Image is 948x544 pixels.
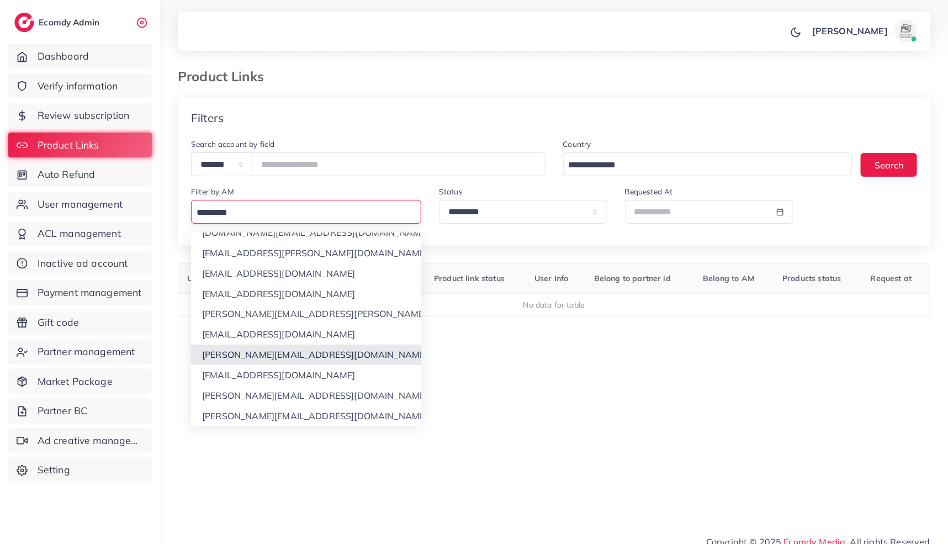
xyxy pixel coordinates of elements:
label: Country [563,139,591,150]
a: Market Package [8,369,152,394]
li: [PERSON_NAME][EMAIL_ADDRESS][DOMAIN_NAME] [191,406,421,426]
a: Review subscription [8,103,152,128]
span: Verify information [38,79,118,93]
a: Partner BC [8,398,152,424]
li: [PERSON_NAME][EMAIL_ADDRESS][DOMAIN_NAME] [191,345,421,365]
div: Search for option [563,152,852,176]
h3: Product Links [178,68,273,84]
span: Gift code [38,315,79,330]
label: Filter by AM [191,186,234,197]
span: Product Links [38,138,99,152]
h4: Filters [191,111,224,125]
button: Search [861,153,917,177]
input: Search for option [193,204,415,221]
span: Belong to partner id [594,273,671,283]
p: [PERSON_NAME] [812,24,888,38]
img: logo [14,13,34,32]
a: [PERSON_NAME]avatar [806,20,921,42]
span: Partner management [38,345,135,359]
a: logoEcomdy Admin [14,13,102,32]
a: Setting [8,457,152,483]
span: Belong to AM [703,273,754,283]
a: ACL management [8,221,152,246]
div: Search for option [191,200,421,224]
input: Search for option [565,157,838,174]
label: Requested At [625,186,673,197]
li: [EMAIL_ADDRESS][DOMAIN_NAME] [191,324,421,345]
li: [PERSON_NAME][EMAIL_ADDRESS][PERSON_NAME][DOMAIN_NAME] [191,304,421,324]
a: Payment management [8,280,152,305]
a: Ad creative management [8,428,152,453]
span: ACL management [38,226,121,241]
span: Market Package [38,374,113,389]
span: Dashboard [38,49,89,64]
label: Search account by field [191,139,275,150]
span: User management [38,197,123,212]
span: Payment management [38,286,142,300]
span: Products status [782,273,841,283]
span: Setting [38,463,70,477]
li: [EMAIL_ADDRESS][DOMAIN_NAME] [191,263,421,284]
span: Ad creative management [38,434,144,448]
a: Dashboard [8,44,152,69]
span: Auto Refund [38,167,96,182]
li: [EMAIL_ADDRESS][PERSON_NAME][DOMAIN_NAME] [191,243,421,263]
a: Gift code [8,310,152,335]
a: Verify information [8,73,152,99]
a: User management [8,192,152,217]
a: Inactive ad account [8,251,152,276]
h2: Ecomdy Admin [39,17,102,28]
span: Product link status [434,273,505,283]
li: [EMAIL_ADDRESS][DOMAIN_NAME] [191,365,421,385]
span: User Info [534,273,568,283]
li: [DOMAIN_NAME][EMAIL_ADDRESS][DOMAIN_NAME] [191,223,421,243]
span: Request at [871,273,912,283]
a: Auto Refund [8,162,152,187]
label: Status [439,186,463,197]
div: No data for table [184,299,924,310]
a: Partner management [8,339,152,365]
span: Inactive ad account [38,256,128,271]
span: Partner BC [38,404,88,418]
a: Product Links [8,133,152,158]
img: avatar [895,20,917,42]
li: [EMAIL_ADDRESS][DOMAIN_NAME] [191,284,421,304]
span: Review subscription [38,108,130,123]
span: User ID [187,273,215,283]
li: [PERSON_NAME][EMAIL_ADDRESS][DOMAIN_NAME] [191,385,421,406]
